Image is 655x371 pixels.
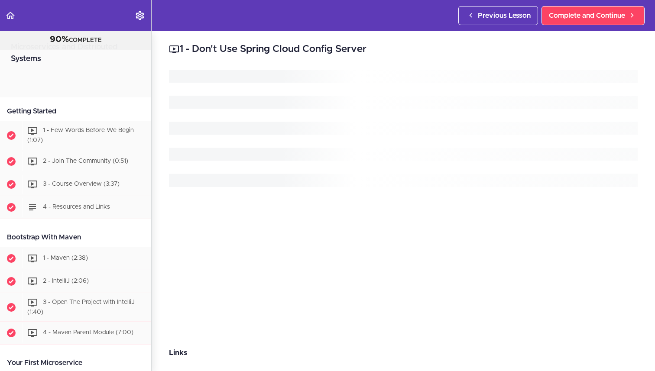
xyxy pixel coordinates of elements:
span: 1 - Few Words Before We Begin (1:07) [27,127,134,143]
div: COMPLETE [11,34,140,45]
h2: 1 - Don't Use Spring Cloud Config Server [169,42,638,57]
span: 4 - Maven Parent Module (7:00) [43,330,133,336]
span: 2 - IntelliJ (2:06) [43,278,89,284]
span: Previous Lesson [478,10,531,21]
svg: Back to course curriculum [5,10,16,21]
span: 1 - Maven (2:38) [43,255,88,261]
strong: Links [169,349,187,356]
a: Complete and Continue [542,6,645,25]
svg: Loading [169,70,638,187]
span: 2 - Join The Community (0:51) [43,158,128,164]
span: 4 - Resources and Links [43,204,110,210]
span: 3 - Open The Project with IntelliJ (1:40) [27,299,135,315]
span: 3 - Course Overview (3:37) [43,181,120,187]
svg: Settings Menu [135,10,145,21]
span: Complete and Continue [549,10,625,21]
span: 90% [50,35,69,44]
a: Previous Lesson [458,6,538,25]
